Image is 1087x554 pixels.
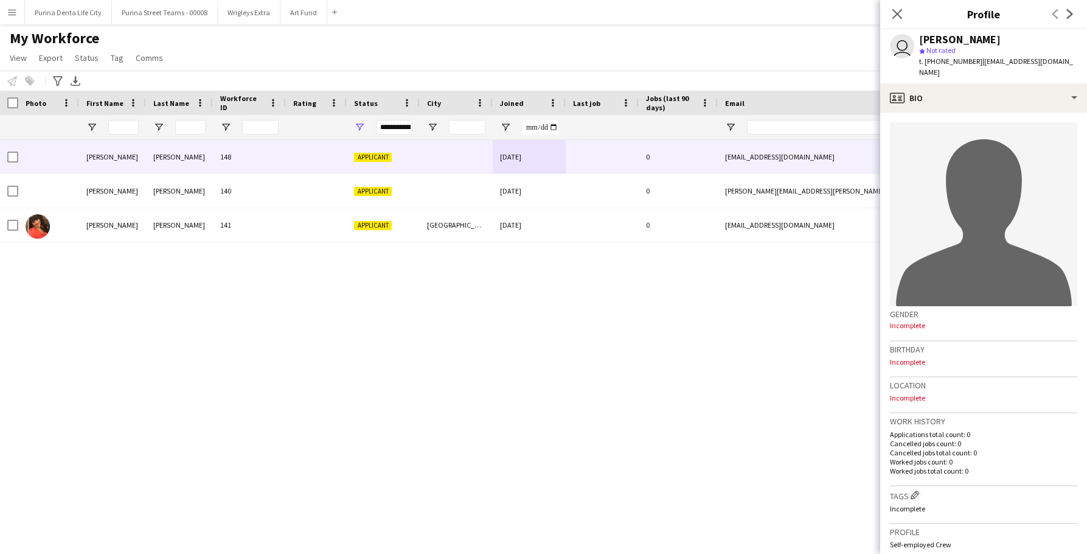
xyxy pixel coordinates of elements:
[39,52,63,63] span: Export
[890,357,1077,366] p: Incomplete
[354,187,392,196] span: Applicant
[34,50,68,66] a: Export
[427,122,438,133] button: Open Filter Menu
[639,174,718,208] div: 0
[354,99,378,108] span: Status
[890,489,1077,502] h3: Tags
[427,99,441,108] span: City
[75,52,99,63] span: Status
[111,52,123,63] span: Tag
[106,50,128,66] a: Tag
[890,309,1077,320] h3: Gender
[493,174,566,208] div: [DATE]
[500,122,511,133] button: Open Filter Menu
[213,140,286,174] div: 148
[220,122,231,133] button: Open Filter Menu
[420,208,493,242] div: [GEOGRAPHIC_DATA]
[890,416,1077,427] h3: Work history
[10,52,27,63] span: View
[890,439,1077,448] p: Cancelled jobs count: 0
[50,74,65,88] app-action-btn: Advanced filters
[25,1,112,24] button: Purina Denta Life City
[86,122,97,133] button: Open Filter Menu
[354,221,392,230] span: Applicant
[718,174,961,208] div: [PERSON_NAME][EMAIL_ADDRESS][PERSON_NAME][DOMAIN_NAME]
[153,122,164,133] button: Open Filter Menu
[890,540,1077,549] p: Self-employed Crew
[718,140,961,174] div: [EMAIL_ADDRESS][DOMAIN_NAME]
[725,122,736,133] button: Open Filter Menu
[108,120,139,135] input: First Name Filter Input
[493,208,566,242] div: [DATE]
[926,46,956,55] span: Not rated
[5,50,32,66] a: View
[112,1,218,24] button: Purina Street Teams - 00008
[79,140,146,174] div: [PERSON_NAME]
[354,122,365,133] button: Open Filter Menu
[890,344,1077,355] h3: Birthday
[213,208,286,242] div: 141
[890,466,1077,475] p: Worked jobs total count: 0
[890,430,1077,439] p: Applications total count: 0
[146,208,213,242] div: [PERSON_NAME]
[522,120,558,135] input: Joined Filter Input
[131,50,168,66] a: Comms
[26,99,46,108] span: Photo
[280,1,327,24] button: Art Fund
[449,120,485,135] input: City Filter Input
[136,52,163,63] span: Comms
[218,1,280,24] button: Wrigleys Extra
[639,208,718,242] div: 0
[890,527,1077,538] h3: Profile
[26,214,50,239] img: Sarah Cahill
[213,174,286,208] div: 140
[880,83,1087,113] div: Bio
[890,393,1077,402] p: Incomplete
[646,94,696,112] span: Jobs (last 90 days)
[890,457,1077,466] p: Worked jobs count: 0
[86,99,123,108] span: First Name
[880,6,1087,22] h3: Profile
[890,380,1077,391] h3: Location
[79,174,146,208] div: [PERSON_NAME]
[354,153,392,162] span: Applicant
[70,50,103,66] a: Status
[500,99,524,108] span: Joined
[747,120,954,135] input: Email Filter Input
[573,99,600,108] span: Last job
[68,74,83,88] app-action-btn: Export XLSX
[725,99,745,108] span: Email
[146,174,213,208] div: [PERSON_NAME]
[293,99,316,108] span: Rating
[242,120,279,135] input: Workforce ID Filter Input
[718,208,961,242] div: [EMAIL_ADDRESS][DOMAIN_NAME]
[890,448,1077,457] p: Cancelled jobs total count: 0
[493,140,566,174] div: [DATE]
[10,29,99,47] span: My Workforce
[153,99,189,108] span: Last Name
[175,120,206,135] input: Last Name Filter Input
[890,321,925,330] span: Incomplete
[220,94,264,112] span: Workforce ID
[146,140,213,174] div: [PERSON_NAME]
[919,34,1001,45] div: [PERSON_NAME]
[639,140,718,174] div: 0
[890,504,1077,513] p: Incomplete
[919,57,1073,77] span: | [EMAIL_ADDRESS][DOMAIN_NAME]
[79,208,146,242] div: [PERSON_NAME]
[919,57,982,66] span: t. [PHONE_NUMBER]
